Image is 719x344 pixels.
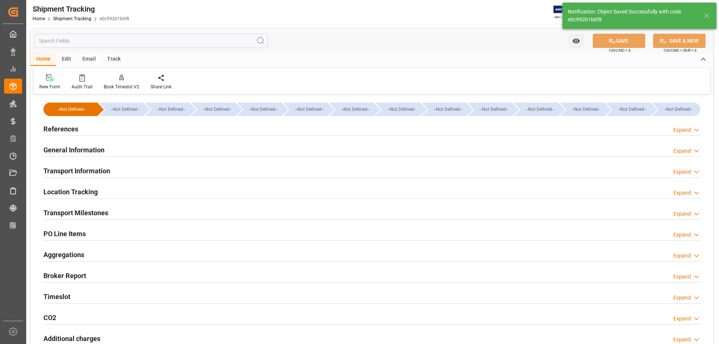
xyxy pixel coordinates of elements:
[43,292,70,302] h2: Timeslot
[664,48,697,53] span: Ctrl/CMD + Shift + S
[568,34,584,48] button: open menu
[376,103,420,116] div: --Not Defined--
[33,16,45,21] a: Home
[199,103,236,116] div: --Not Defined--
[422,103,466,116] div: --Not Defined--
[43,145,104,155] h2: General Information
[337,103,374,116] div: --Not Defined--
[673,273,691,281] div: Expand
[191,103,236,116] div: --Not Defined--
[237,103,282,116] div: --Not Defined--
[43,166,110,176] h2: Transport Information
[53,16,91,21] a: Shipment Tracking
[568,8,697,24] div: Notification: Object Saved Successfully with code e0c992b1b6f8
[673,189,691,197] div: Expand
[43,208,108,218] h2: Transport Milestones
[560,103,604,116] div: --Not Defined--
[43,229,86,239] h2: PO Line Items
[34,34,268,48] input: Search Fields
[43,271,86,281] h2: Broker Report
[77,53,101,66] div: Email
[673,315,691,323] div: Expand
[39,83,60,90] div: New Form
[151,83,172,90] div: Share Link
[33,3,129,15] div: Shipment Tracking
[468,103,512,116] div: --Not Defined--
[104,83,139,90] div: Book Timeslot V2
[652,103,700,116] div: --Not Defined--
[476,103,512,116] div: --Not Defined--
[31,53,56,66] div: Home
[330,103,374,116] div: --Not Defined--
[56,53,77,66] div: Edit
[673,231,691,239] div: Expand
[99,103,143,116] div: --Not Defined--
[245,103,282,116] div: --Not Defined--
[51,103,92,116] div: --Not Defined--
[153,103,189,116] div: --Not Defined--
[43,334,100,344] h2: Additional charges
[43,313,56,323] h2: CO2
[145,103,189,116] div: --Not Defined--
[430,103,466,116] div: --Not Defined--
[606,103,650,116] div: --Not Defined--
[283,103,328,116] div: --Not Defined--
[553,6,579,19] img: Exertis%20JAM%20-%20Email%20Logo.jpg_1722504956.jpg
[673,168,691,176] div: Expand
[593,34,645,48] button: SAVE
[101,53,126,66] div: Track
[107,103,143,116] div: --Not Defined--
[673,126,691,134] div: Expand
[653,34,706,48] button: SAVE & NEW
[673,147,691,155] div: Expand
[614,103,650,116] div: --Not Defined--
[673,210,691,218] div: Expand
[514,103,558,116] div: --Not Defined--
[383,103,420,116] div: --Not Defined--
[673,294,691,302] div: Expand
[291,103,328,116] div: --Not Defined--
[609,48,631,53] span: Ctrl/CMD + S
[43,187,98,197] h2: Location Tracking
[660,103,697,116] div: --Not Defined--
[72,83,92,90] div: Audit Trail
[43,124,78,134] h2: References
[673,336,691,344] div: Expand
[522,103,558,116] div: --Not Defined--
[673,252,691,260] div: Expand
[43,250,84,260] h2: Aggregations
[568,103,604,116] div: --Not Defined--
[43,103,97,116] div: --Not Defined--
